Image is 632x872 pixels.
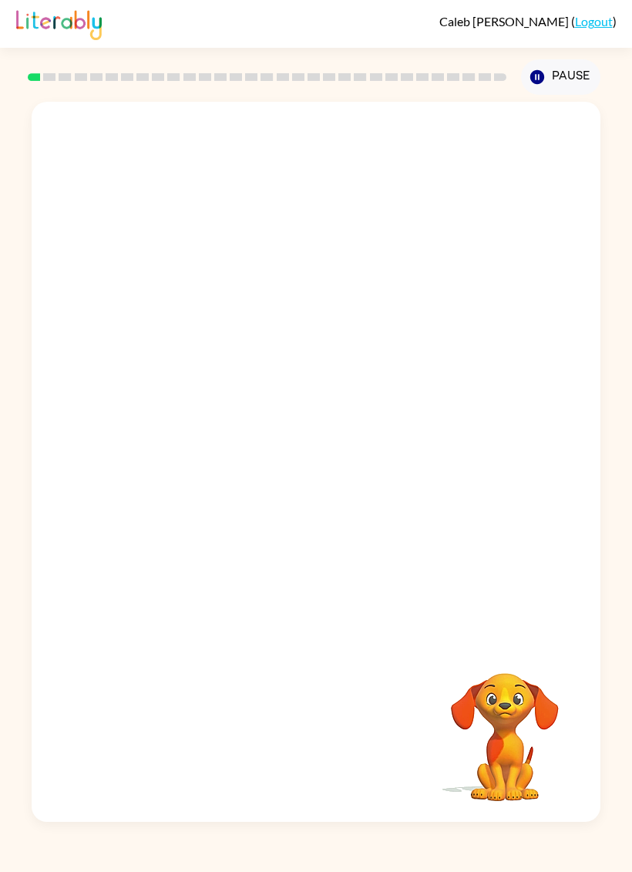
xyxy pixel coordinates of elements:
div: ( ) [439,14,617,29]
span: Caleb [PERSON_NAME] [439,14,571,29]
button: Pause [521,59,600,95]
a: Logout [575,14,613,29]
video: Your browser must support playing .mp4 files to use Literably. Please try using another browser. [428,649,582,803]
img: Literably [16,6,102,40]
